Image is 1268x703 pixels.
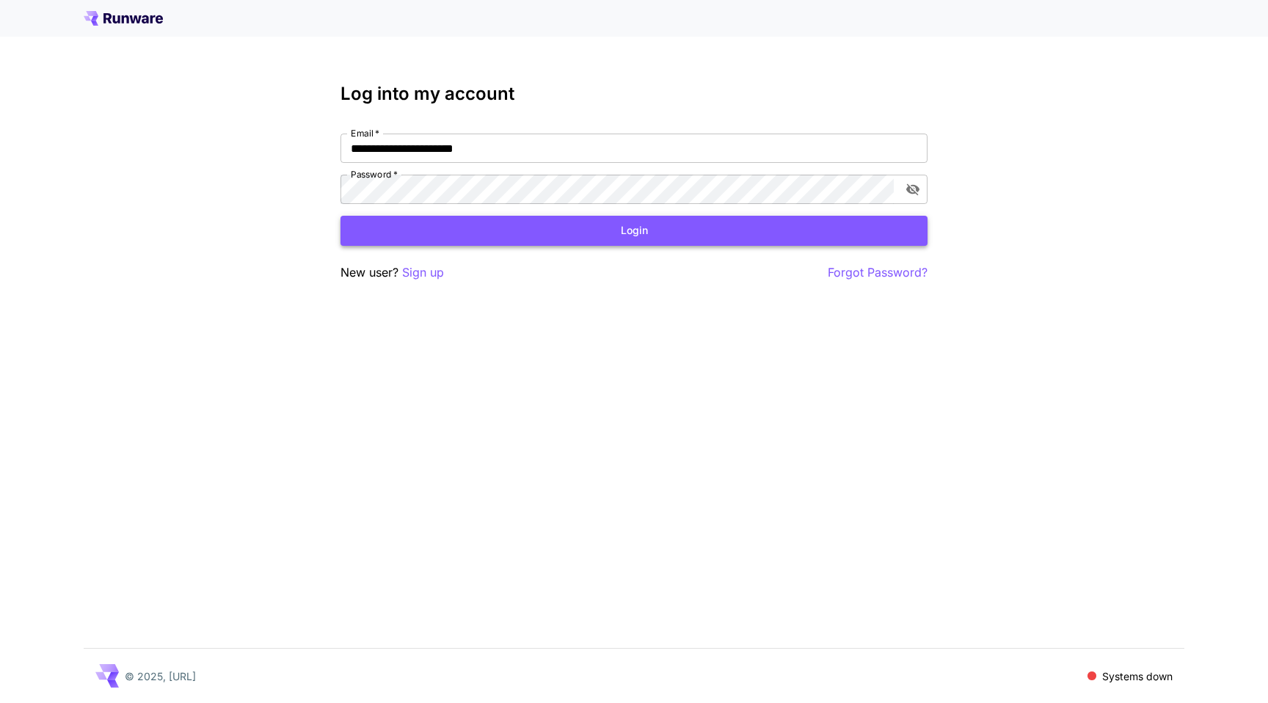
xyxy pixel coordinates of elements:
[351,127,379,139] label: Email
[340,216,928,246] button: Login
[828,263,928,282] button: Forgot Password?
[1102,669,1173,684] p: Systems down
[900,176,926,203] button: toggle password visibility
[340,263,444,282] p: New user?
[125,669,196,684] p: © 2025, [URL]
[340,84,928,104] h3: Log into my account
[402,263,444,282] button: Sign up
[351,168,398,181] label: Password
